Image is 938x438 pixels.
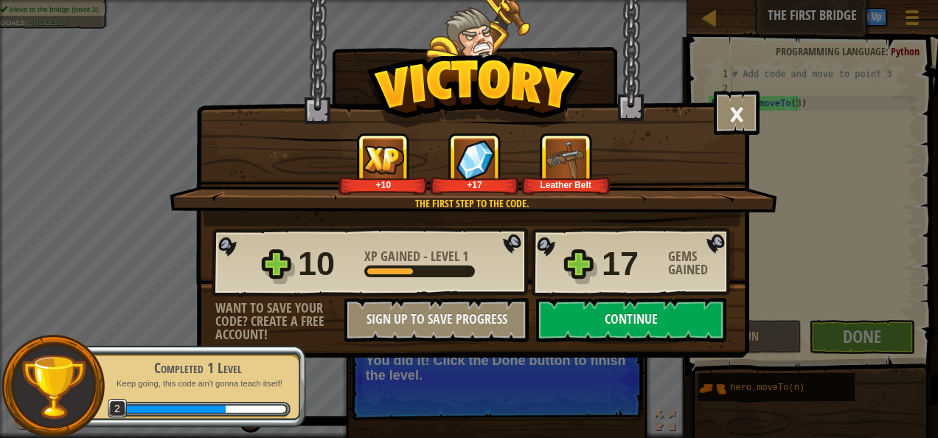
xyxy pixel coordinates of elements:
div: 17 [602,240,659,288]
p: Keep going, this code ain't gonna teach itself! [105,378,291,389]
div: The first step to the code. [240,196,705,211]
button: × [714,91,760,135]
span: Level [428,247,462,265]
div: - [364,250,468,263]
img: New Item [546,139,586,180]
div: +10 [341,179,425,190]
img: Victory [366,55,584,128]
span: 2 [108,399,128,419]
button: Sign Up to Save Progress [344,298,529,342]
span: XP Gained [364,247,423,265]
img: Gems Gained [456,139,494,180]
div: Want to save your code? Create a free account! [215,302,344,341]
div: +17 [433,179,516,190]
div: Leather Belt [524,179,608,190]
div: Completed 1 Level [105,358,291,378]
div: 10 [298,240,355,288]
div: Gems Gained [668,250,734,277]
span: 1 [462,247,468,265]
button: Continue [536,298,726,342]
img: trophy.png [20,353,87,420]
img: XP Gained [363,145,404,174]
